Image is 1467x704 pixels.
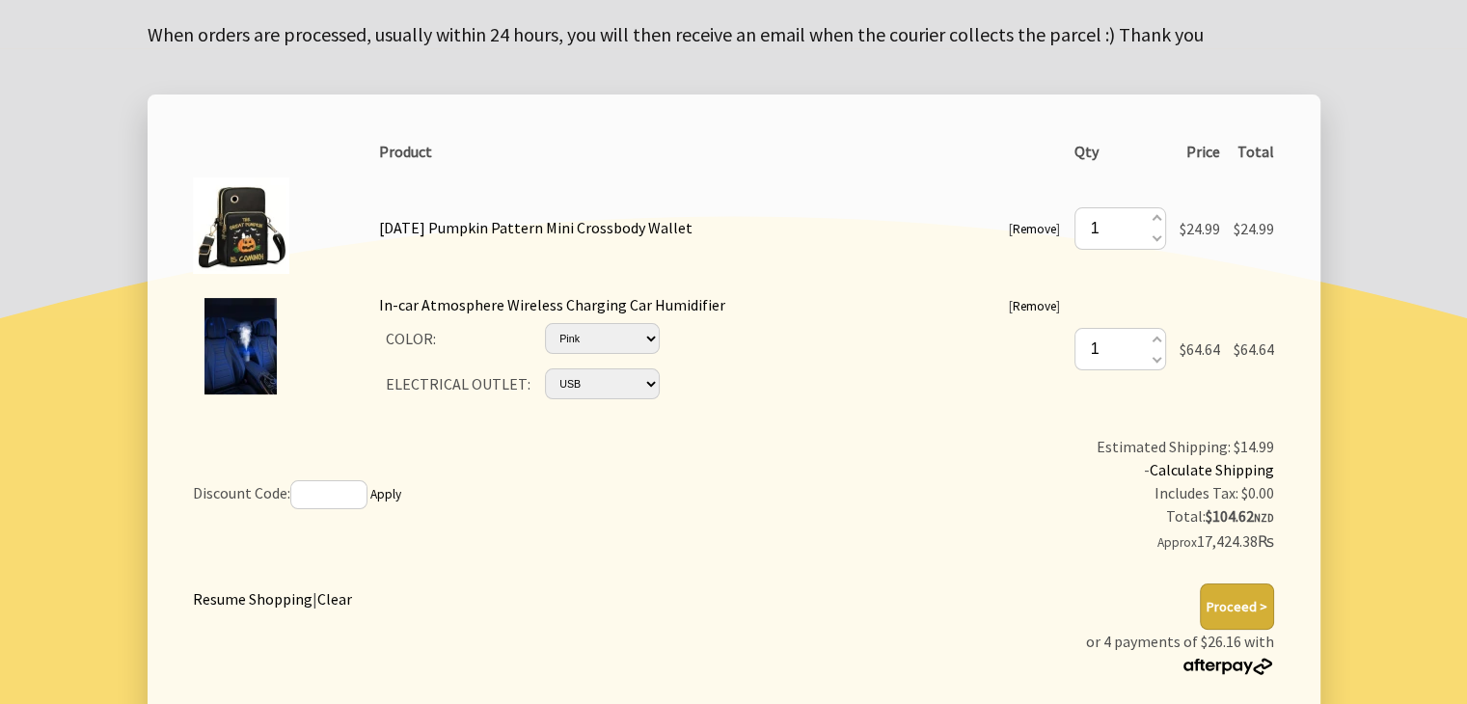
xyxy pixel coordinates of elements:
span: NZD [1254,511,1274,525]
td: $64.64 [1227,286,1281,413]
a: Calculate Shipping [1150,460,1274,479]
input: If you have a discount code, enter it here and press 'Apply'. [290,480,367,509]
div: Total: 17,424.38₨ [781,504,1274,555]
a: Apply [370,486,401,502]
button: Proceed > [1200,583,1274,630]
img: Afterpay [1182,658,1274,675]
a: Remove [1013,298,1056,314]
a: Remove [1013,221,1056,237]
th: Product [372,133,1068,170]
small: [ ] [1009,221,1060,237]
strong: $104.62 [1206,506,1274,526]
th: Total [1227,133,1281,170]
td: ELECTRICAL OUTLET: [379,361,537,405]
th: Price [1173,133,1227,170]
a: [DATE] Pumpkin Pattern Mini Crossbody Wallet [379,218,693,237]
div: | [193,583,352,610]
div: Includes Tax: $0.00 [781,481,1274,504]
small: Approx [1157,534,1197,551]
td: $24.99 [1227,170,1281,285]
td: $64.64 [1173,286,1227,413]
td: $24.99 [1173,170,1227,285]
small: [ ] [1009,298,1060,314]
p: or 4 payments of $26.16 with [1086,630,1274,676]
td: COLOR: [379,316,537,361]
td: Discount Code: [186,428,774,561]
th: Qty [1067,133,1172,170]
a: In-car Atmosphere Wireless Charging Car Humidifier [379,295,725,314]
a: Resume Shopping [193,589,312,609]
td: Estimated Shipping: $14.99 - [774,428,1282,561]
a: Clear [317,589,352,609]
big: When orders are processed, usually within 24 hours, you will then receive an email when the couri... [148,22,1204,46]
